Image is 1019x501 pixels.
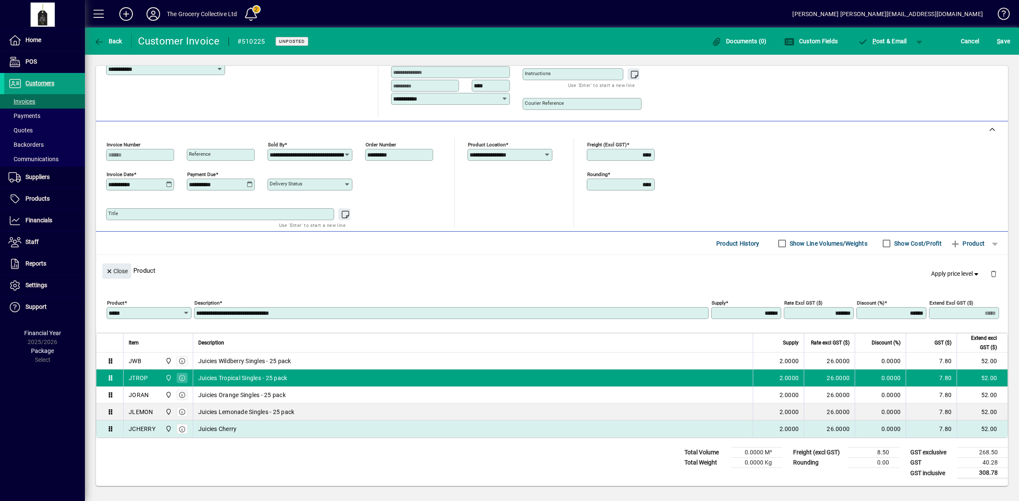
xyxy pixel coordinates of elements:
[906,353,957,369] td: 7.80
[8,156,59,162] span: Communications
[163,373,173,383] span: 4/75 Apollo Drive
[279,39,305,44] span: Unposted
[855,403,906,420] td: 0.0000
[783,338,799,347] span: Supply
[782,34,840,49] button: Custom Fields
[809,408,850,416] div: 26.0000
[129,408,153,416] div: JLEMON
[107,300,124,306] mat-label: Product
[957,448,1008,458] td: 268.50
[279,220,346,230] mat-hint: Use 'Enter' to start a new line
[991,2,1008,29] a: Knowledge Base
[935,338,951,347] span: GST ($)
[25,282,47,288] span: Settings
[784,38,838,45] span: Custom Fields
[931,269,980,278] span: Apply price level
[25,303,47,310] span: Support
[102,263,131,279] button: Close
[959,34,982,49] button: Cancel
[983,270,1004,277] app-page-header-button: Delete
[25,58,37,65] span: POS
[25,238,39,245] span: Staff
[848,448,899,458] td: 8.50
[4,51,85,73] a: POS
[4,94,85,109] a: Invoices
[709,34,769,49] button: Documents (0)
[525,100,564,106] mat-label: Courier Reference
[848,458,899,468] td: 0.00
[194,300,220,306] mat-label: Description
[107,142,141,148] mat-label: Invoice number
[858,38,907,45] span: ost & Email
[789,448,848,458] td: Freight (excl GST)
[25,80,54,87] span: Customers
[31,347,54,354] span: Package
[906,369,957,386] td: 7.80
[198,374,287,382] span: Juicies Tropical Singles - 25 pack
[8,141,44,148] span: Backorders
[809,425,850,433] div: 26.0000
[25,195,50,202] span: Products
[809,391,850,399] div: 26.0000
[198,357,291,365] span: Juicies Wildberry Singles - 25 pack
[962,333,997,352] span: Extend excl GST ($)
[906,386,957,403] td: 7.80
[8,98,35,105] span: Invoices
[788,239,867,248] label: Show Line Volumes/Weights
[811,338,850,347] span: Rate excl GST ($)
[106,264,128,278] span: Close
[587,171,608,177] mat-label: Rounding
[268,142,284,148] mat-label: Sold by
[809,357,850,365] div: 26.0000
[113,6,140,22] button: Add
[85,34,132,49] app-page-header-button: Back
[853,34,911,49] button: Post & Email
[129,374,148,382] div: JTROP
[108,210,118,216] mat-label: Title
[107,171,134,177] mat-label: Invoice date
[94,38,122,45] span: Back
[957,369,1008,386] td: 52.00
[957,420,1008,437] td: 52.00
[855,386,906,403] td: 0.0000
[189,151,211,157] mat-label: Reference
[680,458,731,468] td: Total Weight
[906,458,957,468] td: GST
[163,424,173,434] span: 4/75 Apollo Drive
[198,408,295,416] span: Juicies Lemonade Singles - 25 pack
[784,300,822,306] mat-label: Rate excl GST ($)
[961,34,980,48] span: Cancel
[187,171,216,177] mat-label: Payment due
[995,34,1012,49] button: Save
[198,338,224,347] span: Description
[129,338,139,347] span: Item
[929,300,973,306] mat-label: Extend excl GST ($)
[957,386,1008,403] td: 52.00
[468,142,506,148] mat-label: Product location
[792,7,983,21] div: [PERSON_NAME] [PERSON_NAME][EMAIL_ADDRESS][DOMAIN_NAME]
[163,390,173,400] span: 4/75 Apollo Drive
[906,403,957,420] td: 7.80
[4,167,85,188] a: Suppliers
[4,109,85,123] a: Payments
[928,266,984,282] button: Apply price level
[873,38,876,45] span: P
[24,330,61,336] span: Financial Year
[855,420,906,437] td: 0.0000
[983,263,1004,284] button: Delete
[129,357,141,365] div: JWB
[957,468,1008,479] td: 308.78
[4,137,85,152] a: Backorders
[4,297,85,318] a: Support
[25,260,46,267] span: Reports
[92,34,124,49] button: Back
[4,188,85,210] a: Products
[163,356,173,366] span: 4/75 Apollo Drive
[587,142,627,148] mat-label: Freight (excl GST)
[366,142,396,148] mat-label: Order number
[4,30,85,51] a: Home
[129,391,149,399] div: JORAN
[712,300,726,306] mat-label: Supply
[163,407,173,417] span: 4/75 Apollo Drive
[8,112,40,119] span: Payments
